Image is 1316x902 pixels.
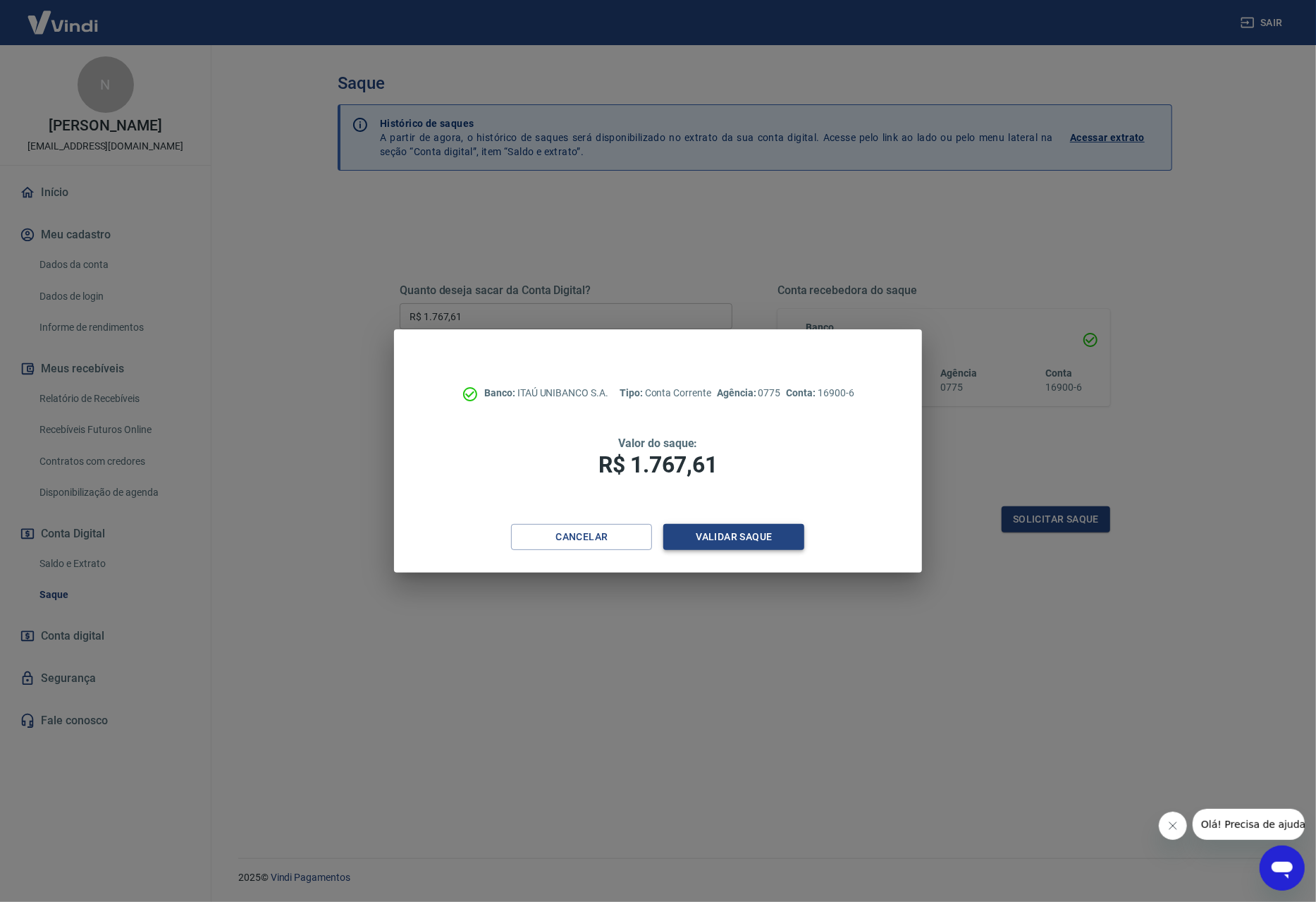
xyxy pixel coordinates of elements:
p: ITAÚ UNIBANCO S.A. [484,386,608,401]
span: Tipo: [620,387,645,398]
p: Conta Corrente [620,386,711,401]
span: Conta: [786,387,818,398]
span: Banco: [484,387,517,398]
button: Cancelar [511,524,652,550]
iframe: Fechar mensagem [1159,812,1187,840]
p: 16900-6 [786,386,854,401]
iframe: Botão para abrir a janela de mensagens [1260,846,1305,891]
span: Valor do saque: [618,437,697,450]
button: Validar saque [663,524,804,550]
iframe: Mensagem da empresa [1193,809,1305,840]
span: R$ 1.767,61 [598,451,717,478]
span: Olá! Precisa de ajuda? [8,10,118,21]
p: 0775 [717,386,780,401]
span: Agência: [717,387,758,398]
